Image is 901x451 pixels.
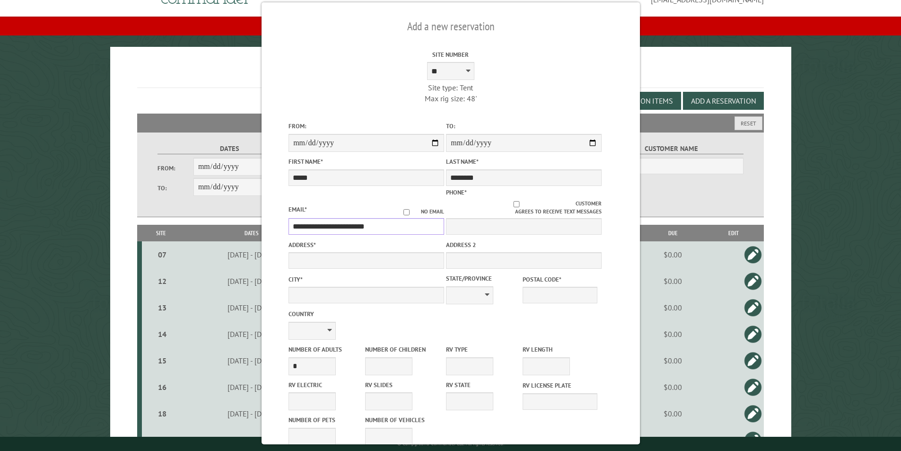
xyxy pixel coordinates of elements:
[643,294,703,321] td: $0.00
[146,250,179,259] div: 07
[182,409,322,418] div: [DATE] - [DATE]
[457,201,576,207] input: Customer agrees to receive text messages
[146,435,179,445] div: 19
[643,241,703,268] td: $0.00
[373,50,528,59] label: Site Number
[392,209,421,215] input: No email
[180,225,323,241] th: Dates
[643,321,703,347] td: $0.00
[289,345,363,354] label: Number of Adults
[157,143,302,154] label: Dates
[446,188,467,196] label: Phone
[523,275,597,284] label: Postal Code
[446,122,602,131] label: To:
[365,416,440,424] label: Number of Vehicles
[289,310,444,318] label: Country
[289,240,444,249] label: Address
[643,374,703,400] td: $0.00
[182,382,322,392] div: [DATE] - [DATE]
[137,62,764,88] h1: Reservations
[289,416,363,424] label: Number of Pets
[182,276,322,286] div: [DATE] - [DATE]
[146,382,179,392] div: 16
[289,18,613,35] h2: Add a new reservation
[446,200,602,216] label: Customer agrees to receive text messages
[446,380,521,389] label: RV State
[643,347,703,374] td: $0.00
[146,409,179,418] div: 18
[373,82,528,93] div: Site type: Tent
[683,92,764,110] button: Add a Reservation
[157,164,193,173] label: From:
[643,400,703,427] td: $0.00
[146,276,179,286] div: 12
[643,225,703,241] th: Due
[289,275,444,284] label: City
[365,380,440,389] label: RV Slides
[397,441,504,447] small: © Campground Commander LLC. All rights reserved.
[289,122,444,131] label: From:
[373,93,528,104] div: Max rig size: 48'
[446,240,602,249] label: Address 2
[182,356,322,365] div: [DATE] - [DATE]
[289,205,307,213] label: Email
[600,92,681,110] button: Edit Add-on Items
[523,381,597,390] label: RV License Plate
[142,225,180,241] th: Site
[446,274,521,283] label: State/Province
[157,184,193,193] label: To:
[289,380,363,389] label: RV Electric
[182,303,322,312] div: [DATE] - [DATE]
[735,116,762,130] button: Reset
[392,208,444,216] label: No email
[182,435,322,445] div: [DATE] - [DATE]
[137,114,764,132] h2: Filters
[365,345,440,354] label: Number of Children
[182,329,322,339] div: [DATE] - [DATE]
[446,345,521,354] label: RV Type
[703,225,764,241] th: Edit
[446,157,602,166] label: Last Name
[182,250,322,259] div: [DATE] - [DATE]
[523,345,597,354] label: RV Length
[289,157,444,166] label: First Name
[146,329,179,339] div: 14
[599,143,744,154] label: Customer Name
[146,356,179,365] div: 15
[146,303,179,312] div: 13
[643,268,703,294] td: $0.00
